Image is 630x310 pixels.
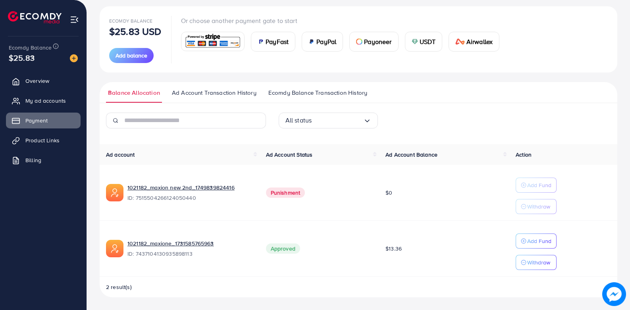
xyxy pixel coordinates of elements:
[70,54,78,62] img: image
[127,239,214,247] a: 1021182_maxione_1731585765963
[109,17,152,24] span: Ecomdy Balance
[181,16,506,25] p: Or choose another payment gate to start
[251,32,295,52] a: cardPayFast
[385,189,392,197] span: $0
[108,88,160,97] span: Balance Allocation
[6,132,81,148] a: Product Links
[109,27,162,36] p: $25.83 USD
[8,11,62,23] img: logo
[25,77,49,85] span: Overview
[181,32,245,51] a: card
[25,97,66,105] span: My ad accounts
[266,37,289,46] span: PayFast
[116,52,147,59] span: Add balance
[106,184,123,201] img: ic-ads-acc.e4c84228.svg
[25,156,41,164] span: Billing
[266,151,313,159] span: Ad Account Status
[412,38,418,45] img: card
[356,38,362,45] img: card
[127,250,253,258] span: ID: 7437104130935898113
[127,184,235,191] a: 1021182_maxion new 2nd_1749839824416
[516,178,557,193] button: Add Fund
[316,37,336,46] span: PayPal
[385,245,402,253] span: $13.36
[302,32,343,52] a: cardPayPal
[466,37,493,46] span: Airwallex
[516,255,557,270] button: Withdraw
[106,240,123,257] img: ic-ads-acc.e4c84228.svg
[9,52,35,63] span: $25.83
[527,258,550,267] p: Withdraw
[602,282,626,306] img: image
[312,114,363,126] input: Search for option
[516,233,557,249] button: Add Fund
[127,194,253,202] span: ID: 7515504266124050440
[516,199,557,214] button: Withdraw
[172,88,256,97] span: Ad Account Transaction History
[449,32,499,52] a: cardAirwallex
[6,113,81,128] a: Payment
[266,243,300,254] span: Approved
[266,188,305,198] span: Punishment
[516,151,532,159] span: Action
[109,48,154,63] button: Add balance
[405,32,443,52] a: cardUSDT
[184,33,242,50] img: card
[279,113,378,128] div: Search for option
[106,283,132,291] span: 2 result(s)
[527,180,551,190] p: Add Fund
[9,44,52,52] span: Ecomdy Balance
[527,236,551,246] p: Add Fund
[127,184,253,202] div: <span class='underline'>1021182_maxion new 2nd_1749839824416</span></br>7515504266124050440
[349,32,398,52] a: cardPayoneer
[527,202,550,211] p: Withdraw
[258,38,264,45] img: card
[455,38,465,45] img: card
[127,239,253,258] div: <span class='underline'>1021182_maxione_1731585765963</span></br>7437104130935898113
[25,117,48,124] span: Payment
[385,151,437,159] span: Ad Account Balance
[25,136,60,144] span: Product Links
[308,38,315,45] img: card
[70,15,79,24] img: menu
[6,93,81,109] a: My ad accounts
[106,151,135,159] span: Ad account
[364,37,391,46] span: Payoneer
[6,73,81,89] a: Overview
[285,114,312,126] span: All status
[268,88,367,97] span: Ecomdy Balance Transaction History
[420,37,436,46] span: USDT
[6,152,81,168] a: Billing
